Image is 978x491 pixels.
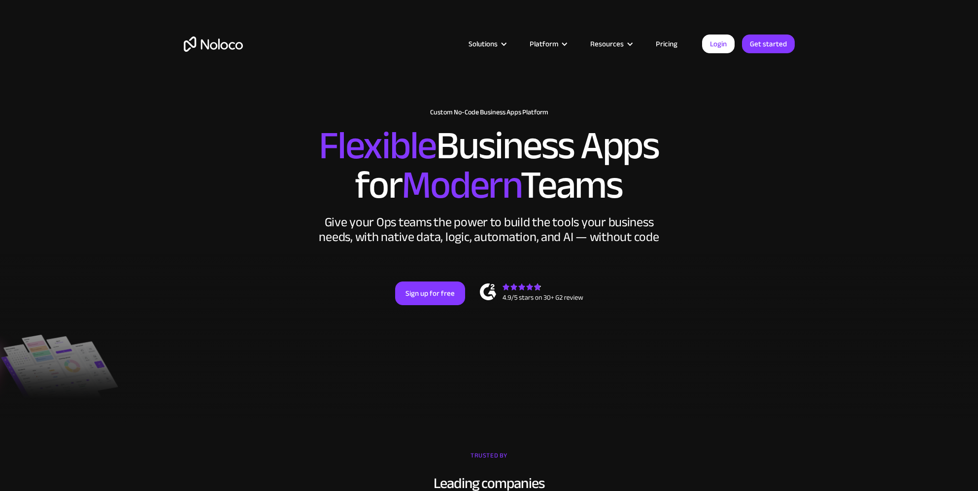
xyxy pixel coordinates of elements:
[578,37,643,50] div: Resources
[317,215,662,245] div: Give your Ops teams the power to build the tools your business needs, with native data, logic, au...
[517,37,578,50] div: Platform
[456,37,517,50] div: Solutions
[643,37,690,50] a: Pricing
[530,37,558,50] div: Platform
[402,148,520,222] span: Modern
[184,108,795,116] h1: Custom No-Code Business Apps Platform
[590,37,624,50] div: Resources
[469,37,498,50] div: Solutions
[702,35,735,53] a: Login
[395,281,465,305] a: Sign up for free
[184,126,795,205] h2: Business Apps for Teams
[742,35,795,53] a: Get started
[319,109,436,182] span: Flexible
[184,36,243,52] a: home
